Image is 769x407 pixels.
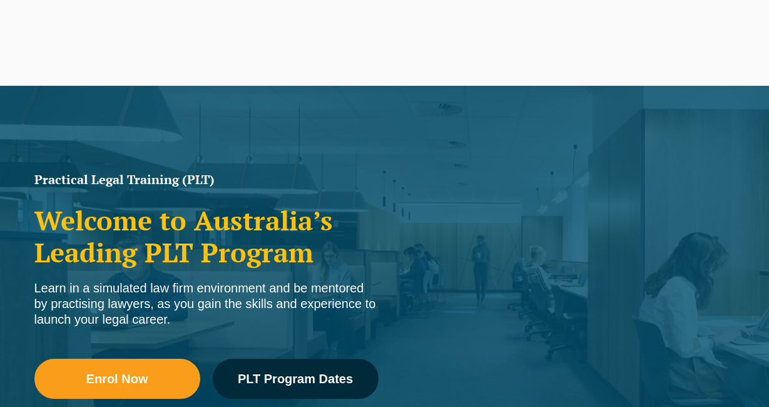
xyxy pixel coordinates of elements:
[34,173,379,186] h1: Practical Legal Training (PLT)
[34,359,200,399] a: Enrol Now
[86,373,148,385] span: Enrol Now
[34,281,379,327] div: Learn in a simulated law firm environment and be mentored by practising lawyers, as you gain the ...
[238,373,353,385] span: PLT Program Dates
[34,205,379,268] h2: Welcome to Australia’s Leading PLT Program
[213,359,379,399] a: PLT Program Dates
